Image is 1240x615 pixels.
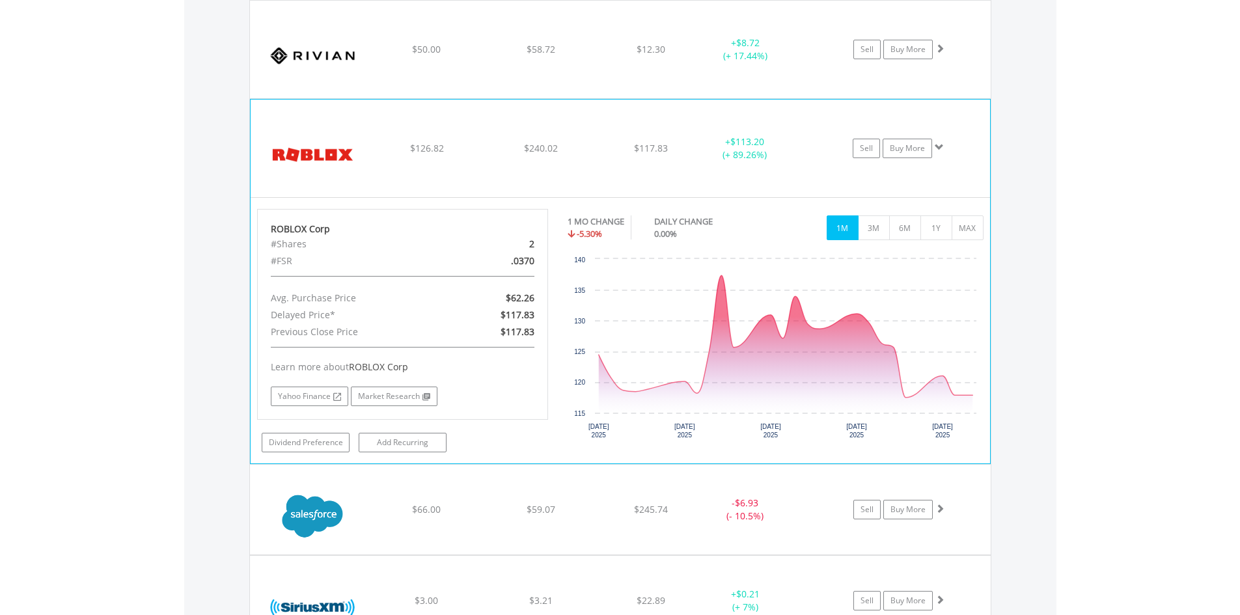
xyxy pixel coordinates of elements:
a: Buy More [883,40,933,59]
span: $117.83 [501,308,534,321]
span: $126.82 [410,142,444,154]
div: Previous Close Price [261,323,450,340]
img: EQU.US.RBLX.png [257,116,369,194]
div: DAILY CHANGE [654,215,758,228]
text: [DATE] 2025 [932,423,953,439]
span: $12.30 [637,43,665,55]
span: ROBLOX Corp [349,361,408,373]
div: #FSR [261,253,450,269]
a: Dividend Preference [262,433,350,452]
span: $0.21 [736,588,760,600]
text: [DATE] 2025 [846,423,867,439]
div: + (+ 17.44%) [696,36,795,62]
text: 115 [574,410,585,417]
span: $50.00 [412,43,441,55]
span: $66.00 [412,503,441,515]
div: + (+ 89.26%) [696,135,793,161]
span: $58.72 [527,43,555,55]
span: $59.07 [527,503,555,515]
a: Market Research [351,387,437,406]
a: Sell [853,500,881,519]
button: 1Y [920,215,952,240]
a: Sell [853,139,880,158]
a: Add Recurring [359,433,447,452]
a: Yahoo Finance [271,387,348,406]
div: - (- 10.5%) [696,497,795,523]
span: $117.83 [634,142,668,154]
button: 1M [827,215,859,240]
svg: Interactive chart [568,253,983,448]
span: $117.83 [501,325,534,338]
span: $245.74 [634,503,668,515]
a: Buy More [883,139,932,158]
span: $3.21 [529,594,553,607]
text: 135 [574,287,585,294]
span: $22.89 [637,594,665,607]
text: [DATE] 2025 [674,423,695,439]
span: $3.00 [415,594,438,607]
text: [DATE] 2025 [760,423,781,439]
img: EQU.US.RIVN.png [256,17,368,95]
text: 140 [574,256,585,264]
div: Learn more about [271,361,535,374]
a: Sell [853,40,881,59]
div: Avg. Purchase Price [261,290,450,307]
span: $8.72 [736,36,760,49]
span: $6.93 [735,497,758,509]
div: + (+ 7%) [696,588,795,614]
button: 3M [858,215,890,240]
div: 2 [450,236,544,253]
a: Buy More [883,591,933,610]
div: Chart. Highcharts interactive chart. [568,253,984,448]
span: $113.20 [730,135,764,148]
text: 120 [574,379,585,386]
span: -5.30% [577,228,602,239]
div: 1 MO CHANGE [568,215,624,228]
span: $62.26 [506,292,534,304]
img: EQU.US.CRM.png [256,481,368,551]
text: [DATE] 2025 [588,423,609,439]
div: .0370 [450,253,544,269]
button: MAX [952,215,984,240]
text: 125 [574,348,585,355]
span: $240.02 [524,142,558,154]
a: Sell [853,591,881,610]
button: 6M [889,215,921,240]
a: Buy More [883,500,933,519]
text: 130 [574,318,585,325]
div: ROBLOX Corp [271,223,535,236]
div: Delayed Price* [261,307,450,323]
span: 0.00% [654,228,677,239]
div: #Shares [261,236,450,253]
